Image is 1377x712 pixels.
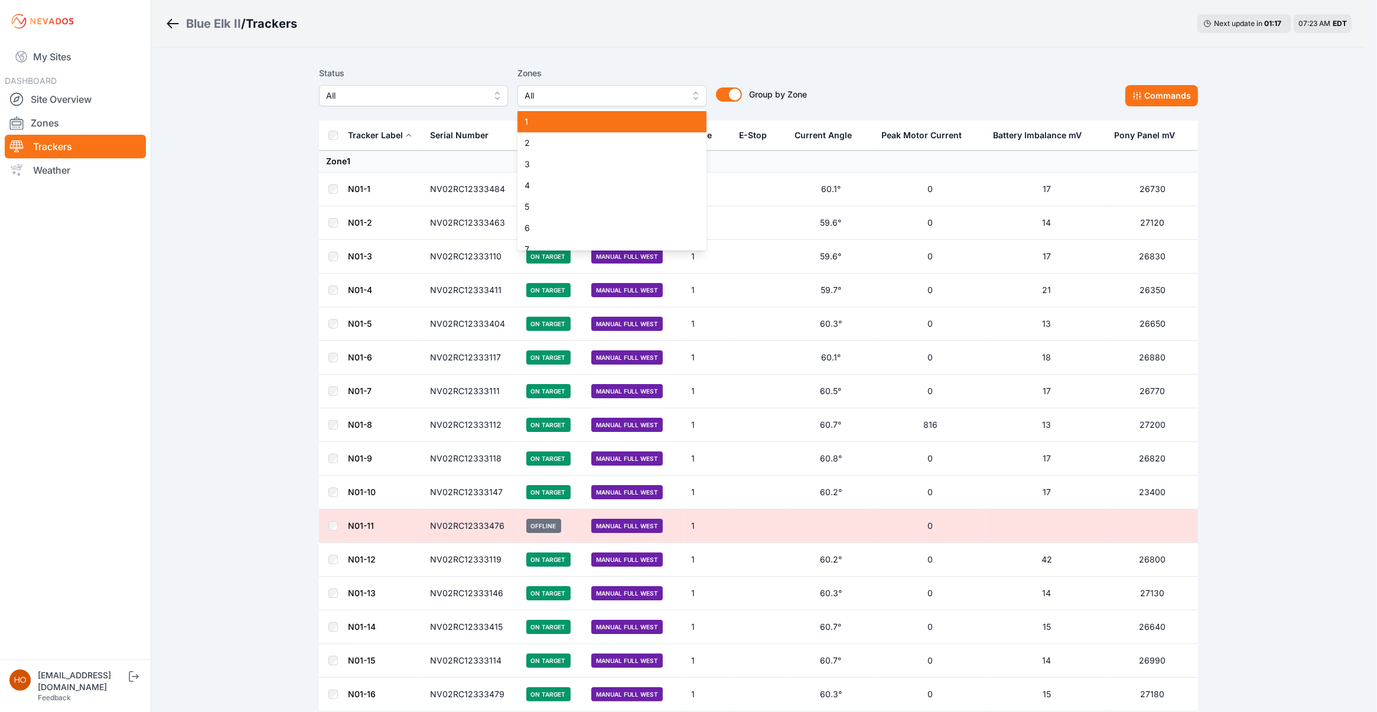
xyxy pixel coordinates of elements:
[525,222,685,234] span: 6
[517,85,707,106] button: All
[525,180,685,191] span: 4
[525,137,685,149] span: 2
[525,116,685,128] span: 1
[525,243,685,255] span: 7
[525,89,683,103] span: All
[525,201,685,213] span: 5
[525,158,685,170] span: 3
[517,109,707,251] div: All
